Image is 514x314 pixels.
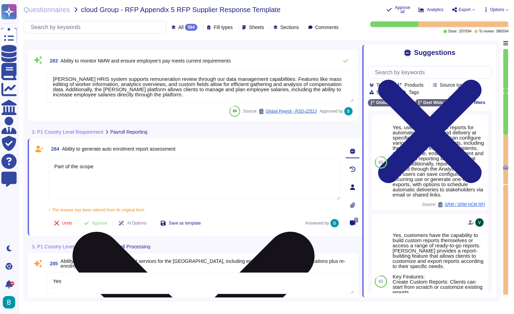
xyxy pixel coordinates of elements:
[479,30,495,33] span: To review:
[48,146,59,151] span: 284
[379,279,383,284] span: 83
[249,25,264,30] span: Sheets
[3,296,15,308] img: user
[319,109,343,113] span: Approved by
[185,24,197,31] div: 594
[62,146,175,152] span: Ability to generate auto enrolment report assessment
[448,30,458,33] span: Done:
[27,21,166,33] input: Search by keywords
[459,30,471,33] span: 207 / 594
[243,108,317,114] span: Source:
[459,8,471,12] span: Export
[47,58,58,63] span: 283
[110,130,147,134] span: Payroll Reporting
[490,8,504,12] span: Options
[60,258,345,269] span: Ability to provide full auto enrolment services for the [GEOGRAPHIC_DATA], including end to end e...
[427,8,443,12] span: Analytics
[47,273,354,294] textarea: Yes
[81,6,281,13] span: cloud Group - RFP Appendix 5 RFP Supplier Response Template
[32,130,103,134] span: 3. P1 Country Level Requirement
[496,30,508,33] span: 386 / 594
[24,6,70,13] span: Questionnaires
[1,295,20,310] button: user
[47,261,58,266] span: 285
[395,6,410,14] span: Approve all
[10,282,14,286] div: 9+
[330,219,339,227] img: user
[280,25,299,30] span: Sections
[315,25,339,30] span: Comments
[32,244,103,249] span: 3. P1 Country Level Requirement
[265,109,317,113] span: Global Payroll - RSD-22513
[372,66,492,78] input: Search by keywords
[419,7,443,12] button: Analytics
[386,6,410,14] button: Approve all
[233,109,236,113] span: 84
[178,25,184,30] span: All
[48,158,340,200] textarea: Part of the scope Yes, users can schedule reports for automatic generation and delivery at specif...
[344,107,353,115] img: user
[354,218,358,222] span: 0
[47,70,354,102] textarea: [PERSON_NAME] HRIS system supports remuneration review through our data management capabilities. ...
[475,218,484,227] img: user
[379,160,383,164] span: 83
[60,58,231,64] span: Ability to monitor NMW and ensure employee's pay meets current requirements
[214,25,233,30] span: Fill types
